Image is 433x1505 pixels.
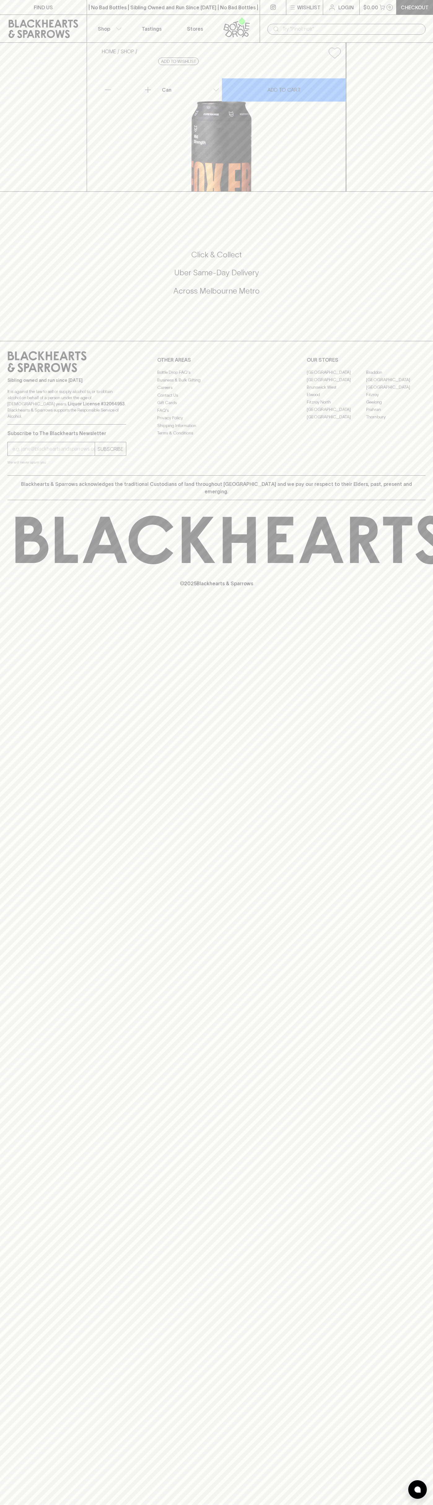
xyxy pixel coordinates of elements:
[102,49,116,54] a: HOME
[7,459,126,465] p: We will never spam you
[97,63,346,191] img: 37663.png
[267,86,301,94] p: ADD TO CART
[363,4,378,11] p: $0.00
[7,268,426,278] h5: Uber Same-Day Delivery
[157,407,276,414] a: FAQ's
[158,58,199,65] button: Add to wishlist
[7,225,426,329] div: Call to action block
[130,15,173,42] a: Tastings
[157,384,276,391] a: Careers
[157,414,276,422] a: Privacy Policy
[366,369,426,376] a: Braddon
[12,444,95,454] input: e.g. jane@blackheartsandsparrows.com.au
[157,369,276,376] a: Bottle Drop FAQ's
[366,398,426,406] a: Geelong
[307,376,366,383] a: [GEOGRAPHIC_DATA]
[157,399,276,407] a: Gift Cards
[307,356,426,364] p: OUR STORES
[297,4,321,11] p: Wishlist
[157,391,276,399] a: Contact Us
[307,369,366,376] a: [GEOGRAPHIC_DATA]
[307,391,366,398] a: Elwood
[338,4,354,11] p: Login
[98,25,110,33] p: Shop
[282,24,421,34] input: Try "Pinot noir"
[401,4,429,11] p: Checkout
[388,6,391,9] p: 0
[222,78,346,102] button: ADD TO CART
[326,45,343,61] button: Add to wishlist
[97,445,123,453] p: SUBSCRIBE
[307,383,366,391] a: Brunswick West
[307,413,366,421] a: [GEOGRAPHIC_DATA]
[157,356,276,364] p: OTHER AREAS
[162,86,171,94] p: Can
[366,383,426,391] a: [GEOGRAPHIC_DATA]
[157,422,276,429] a: Shipping Information
[366,406,426,413] a: Prahran
[12,480,421,495] p: Blackhearts & Sparrows acknowledges the traditional Custodians of land throughout [GEOGRAPHIC_DAT...
[366,391,426,398] a: Fitzroy
[34,4,53,11] p: FIND US
[7,286,426,296] h5: Across Melbourne Metro
[7,430,126,437] p: Subscribe to The Blackhearts Newsletter
[307,398,366,406] a: Fitzroy North
[159,84,222,96] div: Can
[7,377,126,383] p: Sibling owned and run since [DATE]
[87,15,130,42] button: Shop
[366,376,426,383] a: [GEOGRAPHIC_DATA]
[7,388,126,419] p: It is against the law to sell or supply alcohol to, or to obtain alcohol on behalf of a person un...
[157,376,276,384] a: Business & Bulk Gifting
[121,49,134,54] a: SHOP
[173,15,217,42] a: Stores
[68,401,125,406] strong: Liquor License #32064953
[157,430,276,437] a: Terms & Conditions
[366,413,426,421] a: Thornbury
[414,1486,421,1493] img: bubble-icon
[187,25,203,33] p: Stores
[307,406,366,413] a: [GEOGRAPHIC_DATA]
[95,442,126,456] button: SUBSCRIBE
[142,25,162,33] p: Tastings
[7,250,426,260] h5: Click & Collect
